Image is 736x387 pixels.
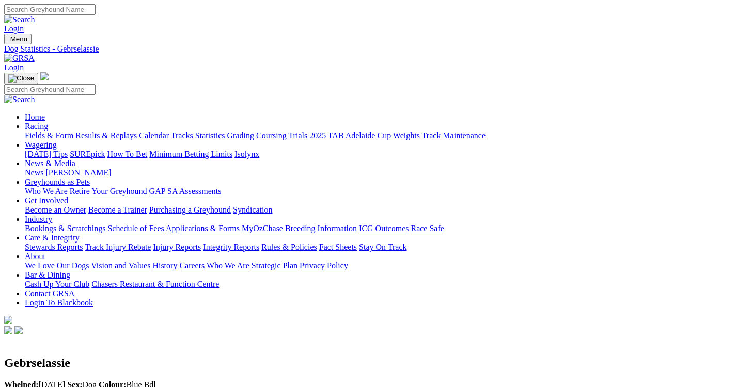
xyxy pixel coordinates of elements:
a: Who We Are [207,261,249,270]
a: Injury Reports [153,243,201,251]
a: Stay On Track [359,243,406,251]
a: Careers [179,261,205,270]
a: Dog Statistics - Gebrselassie [4,44,732,54]
a: GAP SA Assessments [149,187,222,196]
a: Industry [25,215,52,223]
a: Bar & Dining [25,270,70,279]
a: Syndication [233,205,272,214]
a: We Love Our Dogs [25,261,89,270]
a: Breeding Information [285,224,357,233]
a: History [152,261,177,270]
a: Care & Integrity [25,233,80,242]
a: Tracks [171,131,193,140]
a: Stewards Reports [25,243,83,251]
a: Retire Your Greyhound [70,187,147,196]
a: Minimum Betting Limits [149,150,232,158]
a: Track Injury Rebate [85,243,151,251]
a: Coursing [256,131,287,140]
a: How To Bet [107,150,148,158]
a: ICG Outcomes [359,224,409,233]
a: SUREpick [70,150,105,158]
a: Calendar [139,131,169,140]
a: Login [4,63,24,72]
a: [DATE] Tips [25,150,68,158]
a: Purchasing a Greyhound [149,205,231,214]
div: Greyhounds as Pets [25,187,732,196]
div: Get Involved [25,205,732,215]
div: Care & Integrity [25,243,732,252]
img: Search [4,15,35,24]
img: Search [4,95,35,104]
img: logo-grsa-white.png [4,316,12,324]
a: Get Involved [25,196,68,205]
button: Toggle navigation [4,34,32,44]
a: Chasers Restaurant & Function Centre [91,280,219,288]
a: Privacy Policy [300,261,348,270]
a: Login To Blackbook [25,298,93,307]
a: 2025 TAB Adelaide Cup [309,131,391,140]
img: GRSA [4,54,35,63]
a: Contact GRSA [25,289,74,298]
a: Strategic Plan [252,261,297,270]
button: Toggle navigation [4,73,38,84]
a: Isolynx [234,150,259,158]
div: Industry [25,224,732,233]
a: Become an Owner [25,205,86,214]
a: Cash Up Your Club [25,280,89,288]
a: Grading [227,131,254,140]
input: Search [4,84,96,95]
a: Applications & Forms [166,224,240,233]
a: Bookings & Scratchings [25,224,105,233]
a: About [25,252,45,261]
div: Racing [25,131,732,140]
a: Racing [25,122,48,131]
a: Wagering [25,140,57,149]
img: logo-grsa-white.png [40,72,49,80]
a: Home [25,112,45,121]
div: Bar & Dining [25,280,732,289]
a: News & Media [25,159,75,168]
img: Close [8,74,34,83]
img: twitter.svg [14,326,23,334]
div: News & Media [25,168,732,178]
a: Weights [393,131,420,140]
a: Login [4,24,24,33]
a: Integrity Reports [203,243,259,251]
a: Trials [288,131,307,140]
a: Vision and Values [91,261,150,270]
span: Menu [10,35,27,43]
img: facebook.svg [4,326,12,334]
a: [PERSON_NAME] [45,168,111,177]
a: News [25,168,43,177]
input: Search [4,4,96,15]
a: Fact Sheets [319,243,357,251]
h2: Gebrselassie [4,356,732,370]
a: Race Safe [411,224,444,233]
a: Results & Replays [75,131,137,140]
a: Become a Trainer [88,205,147,214]
a: Fields & Form [25,131,73,140]
a: MyOzChase [242,224,283,233]
div: About [25,261,732,270]
a: Track Maintenance [422,131,486,140]
div: Wagering [25,150,732,159]
a: Who We Are [25,187,68,196]
a: Schedule of Fees [107,224,164,233]
a: Statistics [195,131,225,140]
a: Rules & Policies [261,243,317,251]
a: Greyhounds as Pets [25,178,90,186]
